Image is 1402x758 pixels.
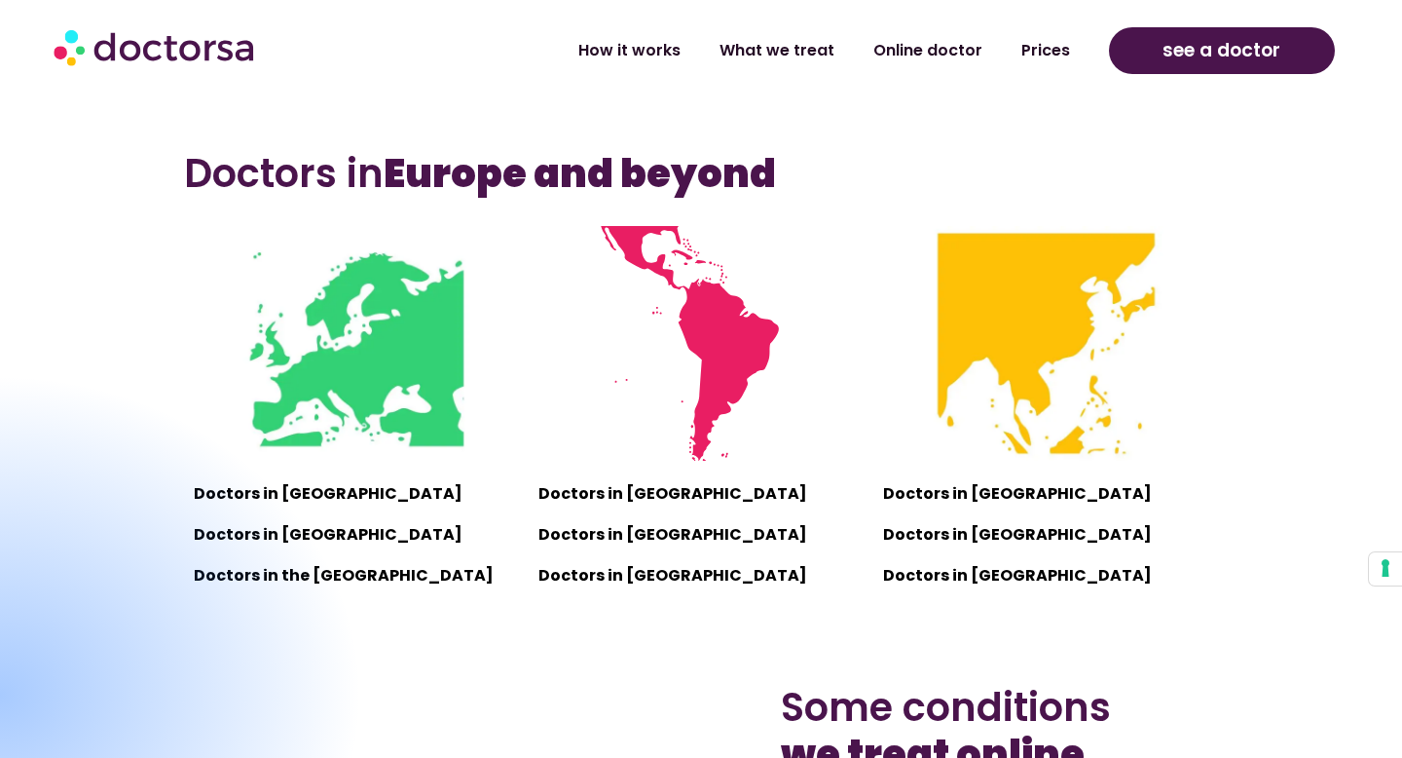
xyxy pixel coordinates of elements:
[1109,27,1335,74] a: see a doctor
[538,521,864,549] p: Doctors in [GEOGRAPHIC_DATA]
[559,28,700,73] a: How it works
[854,28,1002,73] a: Online doctor
[883,562,1208,589] p: Doctors in [GEOGRAPHIC_DATA]
[1162,35,1280,66] span: see a doctor
[184,150,1219,197] h3: Doctors in
[883,521,1208,549] p: Doctors in [GEOGRAPHIC_DATA]
[584,226,819,461] img: Mini map of the countries where Doctorsa is available - Latin America
[384,146,776,201] b: Europe and beyond
[929,226,1163,461] img: Mini map of the countries where Doctorsa is available - Southeast Asia
[538,480,864,508] p: Doctors in [GEOGRAPHIC_DATA]
[700,28,854,73] a: What we treat
[371,28,1088,73] nav: Menu
[239,226,473,461] img: Mini map of the countries where Doctorsa is available - Europe, UK and Turkey
[1369,552,1402,586] button: Your consent preferences for tracking technologies
[538,562,864,589] p: Doctors in [GEOGRAPHIC_DATA]
[883,480,1208,508] p: Doctors in [GEOGRAPHIC_DATA]
[1002,28,1089,73] a: Prices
